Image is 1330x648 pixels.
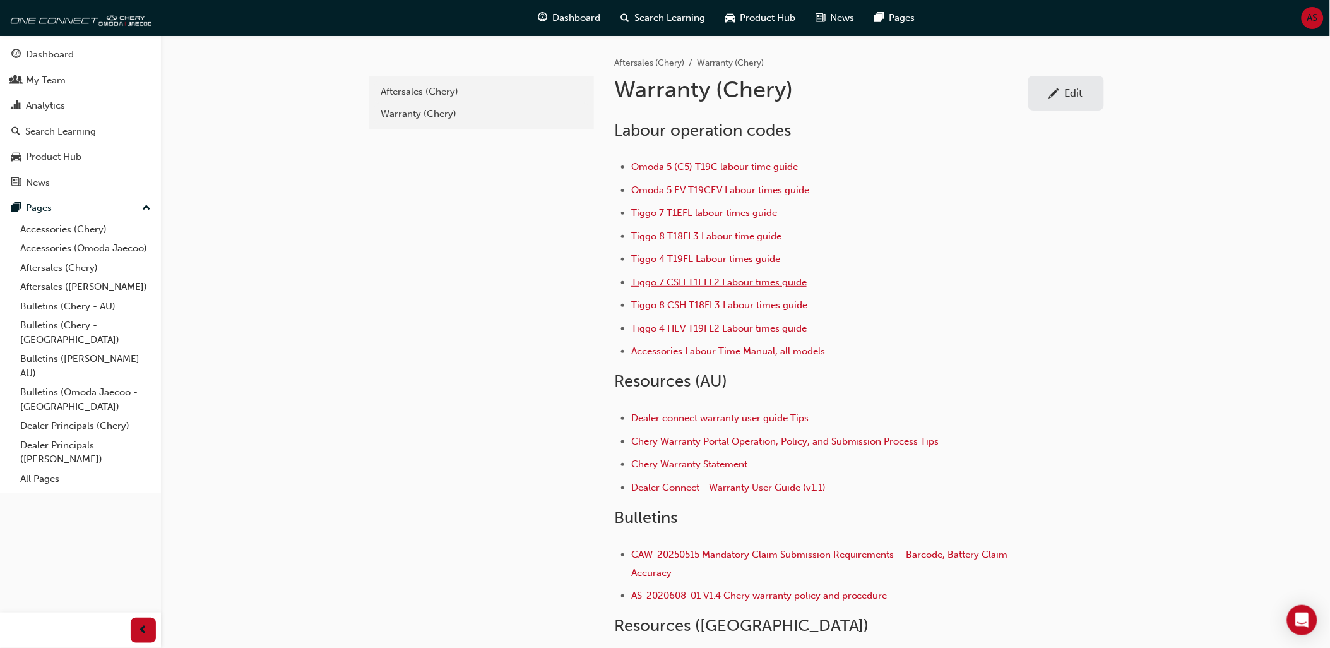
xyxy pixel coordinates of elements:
a: Bulletins (Chery - [GEOGRAPHIC_DATA]) [15,316,156,349]
a: Chery Warranty Portal Operation, Policy, and Submission Process Tips [631,436,939,447]
div: Product Hub [26,150,81,164]
img: oneconnect [6,5,151,30]
span: pages-icon [11,203,21,214]
a: Product Hub [5,145,156,169]
a: CAW-20250515 Mandatory Claim Submission Requirements – Barcode, Battery Claim Accuracy [631,549,1011,579]
a: News [5,171,156,195]
a: AS-2020608-01 V1.4 Chery warranty policy and procedure [631,590,888,601]
a: My Team [5,69,156,92]
a: All Pages [15,469,156,489]
a: Omoda 5 EV T19CEV Labour times guide [631,184,809,196]
span: Bulletins [614,508,677,527]
a: Dealer Principals (Chery) [15,416,156,436]
a: Bulletins ([PERSON_NAME] - AU) [15,349,156,383]
a: car-iconProduct Hub [716,5,806,31]
span: Search Learning [635,11,706,25]
button: DashboardMy TeamAnalyticsSearch LearningProduct HubNews [5,40,156,196]
span: news-icon [11,177,21,189]
div: Pages [26,201,52,215]
a: guage-iconDashboard [528,5,611,31]
span: guage-icon [538,10,548,26]
a: Chery Warranty Statement [631,459,747,470]
a: Bulletins (Chery - AU) [15,297,156,316]
a: Edit [1028,76,1104,111]
a: Aftersales ([PERSON_NAME]) [15,277,156,297]
a: Analytics [5,94,156,117]
span: Labour operation codes [614,121,791,140]
a: Search Learning [5,120,156,143]
span: car-icon [11,152,21,163]
span: pages-icon [875,10,884,26]
a: Tiggo 4 HEV T19FL2 Labour times guide [631,323,807,334]
a: pages-iconPages [865,5,925,31]
a: Warranty (Chery) [374,103,589,125]
div: My Team [26,73,66,88]
span: chart-icon [11,100,21,112]
a: Aftersales (Chery) [374,81,589,103]
span: news-icon [816,10,826,26]
button: Pages [5,196,156,220]
span: News [831,11,855,25]
h1: Warranty (Chery) [614,76,1028,104]
a: news-iconNews [806,5,865,31]
li: Warranty (Chery) [697,56,764,71]
a: Tiggo 8 T18FL3 Labour time guide [631,231,781,242]
a: Dealer connect warranty user guide Tips [631,412,809,424]
a: Tiggo 7 T1EFL labour times guide [631,207,777,219]
div: Aftersales (Chery) [381,85,583,99]
span: Product Hub [740,11,796,25]
a: Dealer Principals ([PERSON_NAME]) [15,436,156,469]
a: Aftersales (Chery) [614,57,684,68]
div: Dashboard [26,47,74,62]
span: AS [1307,11,1318,25]
a: Tiggo 8 CSH T18FL3 Labour times guide [631,299,807,311]
span: search-icon [621,10,630,26]
div: Warranty (Chery) [381,107,583,121]
a: Accessories Labour Time Manual, all models [631,345,825,357]
a: search-iconSearch Learning [611,5,716,31]
a: Bulletins (Omoda Jaecoo - [GEOGRAPHIC_DATA]) [15,383,156,416]
span: pencil-icon [1049,88,1060,101]
div: Search Learning [25,124,96,139]
a: Accessories (Omoda Jaecoo) [15,239,156,258]
a: Aftersales (Chery) [15,258,156,278]
span: up-icon [142,200,151,217]
span: search-icon [11,126,20,138]
div: Open Intercom Messenger [1287,605,1317,635]
div: Edit [1065,87,1083,99]
span: car-icon [726,10,735,26]
span: Resources (AU) [614,371,727,391]
a: Omoda 5 (C5) T19C labour time guide [631,161,798,172]
a: Accessories (Chery) [15,220,156,239]
a: Tiggo 4 T19FL Labour times guide [631,253,780,265]
a: Dealer Connect - Warranty User Guide (v1.1) [631,482,826,493]
a: Dashboard [5,43,156,66]
button: AS [1302,7,1324,29]
div: News [26,176,50,190]
a: Tiggo 7 CSH T1EFL2 Labour times guide [631,277,807,288]
span: prev-icon [139,623,148,639]
span: Pages [889,11,915,25]
span: people-icon [11,75,21,87]
span: Resources ([GEOGRAPHIC_DATA]) [614,616,869,635]
span: Dashboard [553,11,601,25]
div: Analytics [26,99,65,113]
span: guage-icon [11,49,21,61]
